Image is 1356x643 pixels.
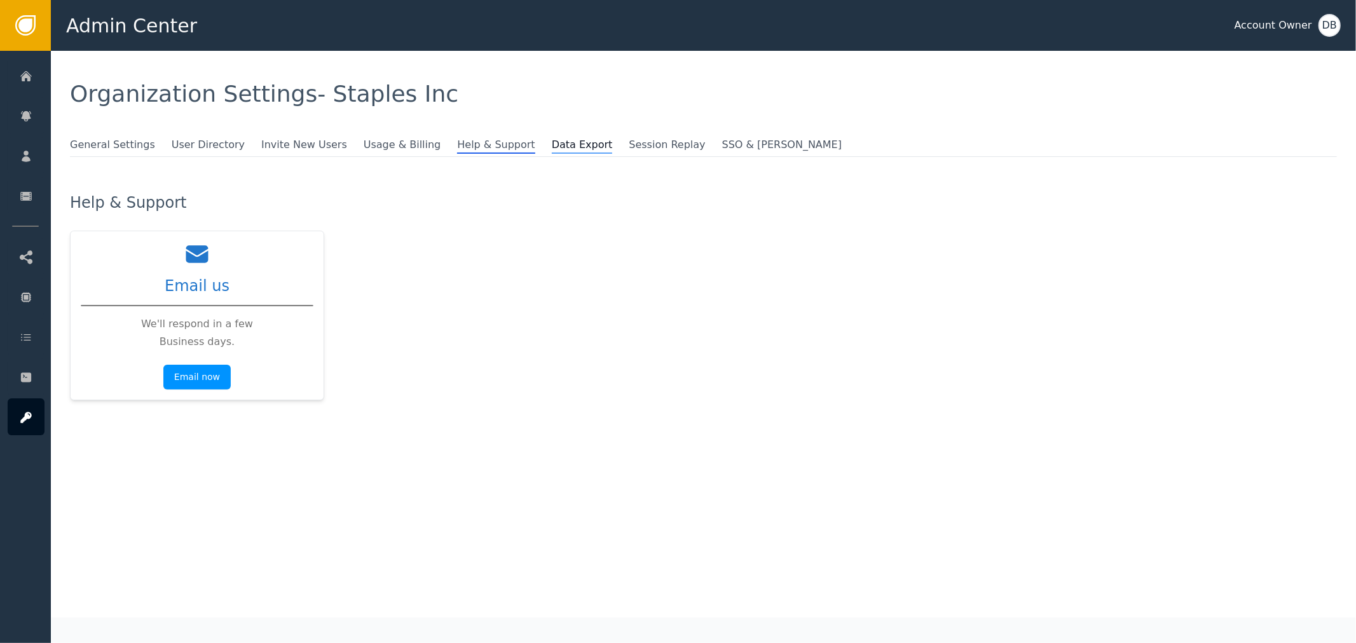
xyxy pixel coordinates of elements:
[722,137,842,152] span: SSO & [PERSON_NAME]
[364,137,441,152] span: Usage & Billing
[629,137,705,152] span: Session Replay
[141,316,253,332] p: We'll respond in a few
[457,137,535,154] span: Help & Support
[1235,18,1312,33] div: Account Owner
[165,274,229,297] h3: Email us
[163,365,231,389] button: Email now
[70,81,458,107] span: Organization Settings - Staples Inc
[552,137,613,154] span: Data Export
[261,137,347,152] span: Invite New Users
[70,195,1337,210] div: Help & Support
[172,137,245,152] span: User Directory
[1318,14,1341,37] button: DB
[66,11,197,40] span: Admin Center
[141,334,253,349] p: Business days.
[70,137,155,152] span: General Settings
